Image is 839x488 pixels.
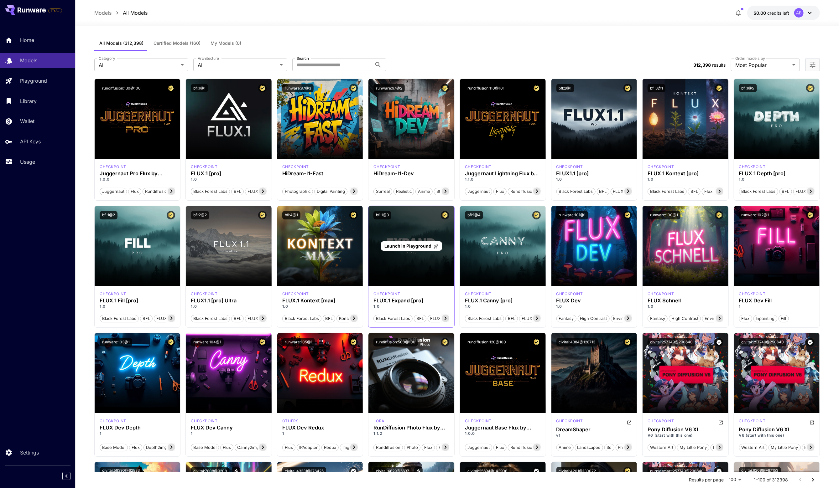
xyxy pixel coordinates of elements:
[688,187,701,195] button: BFL
[191,467,229,475] button: civitai:7808@9208
[493,443,507,451] button: flux
[94,9,112,17] p: Models
[20,77,47,85] p: Playground
[297,444,320,451] span: IPAdapter
[282,84,314,92] button: runware:97@3
[373,164,400,170] p: checkpoint
[465,171,541,177] h3: Juggernaut Lightning Flux by RunDiffusion
[422,444,435,451] span: flux
[404,444,420,451] span: photo
[211,40,241,46] span: My Models (0)
[648,187,687,195] button: Black Forest Labs
[611,314,640,322] button: Environment
[128,188,141,195] span: flux
[282,291,309,297] div: FLUX.1 Kontext [max]
[627,418,632,426] button: Open in CivitAI
[556,164,583,170] p: checkpoint
[702,187,731,195] button: Flux Kontext
[465,314,504,322] button: Black Forest Labs
[505,314,518,322] button: BFL
[669,316,701,322] span: High Contrast
[393,187,414,195] button: Realistic
[282,164,309,170] p: checkpoint
[669,314,701,322] button: High Contrast
[494,188,506,195] span: flux
[465,164,492,170] div: FLUX.1 D
[532,211,541,219] button: Certified Model – Vetted for best performance and includes a commercial license.
[414,467,423,475] button: View trigger words
[100,177,175,182] p: 1.0.0
[739,211,772,219] button: runware:102@1
[349,211,358,219] button: Certified Model – Vetted for best performance and includes a commercial license.
[100,443,128,451] button: Base model
[374,316,412,322] span: Black Forest Labs
[258,211,267,219] button: Certified Model – Vetted for best performance and includes a commercial license.
[688,188,700,195] span: BFL
[718,418,723,426] button: Open in CivitAI
[191,338,224,347] button: runware:104@1
[373,84,405,92] button: runware:97@2
[373,338,418,347] button: rundiffusion:500@100
[167,84,175,92] button: Certified Model – Vetted for best performance and includes a commercial license.
[62,472,70,480] button: Collapse sidebar
[702,316,731,322] span: Environment
[415,187,433,195] button: Anime
[506,316,518,322] span: BFL
[648,164,674,170] div: FLUX.1 Kontext [pro]
[735,56,765,61] label: Order models by
[739,171,815,177] h3: FLUX.1 Depth [pro]
[384,243,431,249] span: Launch in Playground
[282,164,309,170] div: HiDream Fast
[191,444,219,451] span: Base model
[282,443,295,451] button: Flux
[557,316,576,322] span: Fantasy
[297,443,320,451] button: IPAdapter
[297,56,309,61] label: Search
[794,188,835,195] span: FLUX.1 Depth [pro]
[465,187,492,195] button: juggernaut
[100,338,132,347] button: runware:103@1
[123,9,148,17] a: All Models
[191,171,267,177] div: FLUX.1 [pro]
[340,443,361,451] button: img2img
[648,188,686,195] span: Black Forest Labs
[100,84,143,92] button: rundiffusion:130@100
[349,467,358,475] button: Verified working
[414,316,426,322] span: BFL
[465,316,504,322] span: Black Forest Labs
[623,467,632,475] button: Certified Model – Vetted for best performance and includes a commercial license.
[129,444,142,451] span: Flux
[191,164,217,170] div: fluxpro
[20,117,34,125] p: Wallet
[519,314,562,322] button: FLUX.1 Canny [pro]
[143,188,172,195] span: rundiffusion
[282,171,358,177] div: HiDream-I1-Fast
[381,241,442,251] a: Launch in Playground
[373,171,449,177] div: HiDream-I1-Dev
[191,443,219,451] button: Base model
[623,84,632,92] button: Certified Model – Vetted for best performance and includes a commercial license.
[99,56,115,61] label: Category
[48,7,62,14] span: Add your payment card to enable full platform functionality.
[441,338,449,347] button: Certified Model – Vetted for best performance and includes a commercial license.
[245,188,274,195] span: FLUX.1 [pro]
[597,187,609,195] button: BFL
[702,188,731,195] span: Flux Kontext
[100,467,142,474] button: civitai:58390@62833
[556,338,598,347] button: civitai:4384@128713
[677,443,709,451] button: my little pony
[715,467,723,475] button: Verified working
[100,164,126,170] p: checkpoint
[532,467,541,475] button: Verified working
[20,158,35,166] p: Usage
[519,316,562,322] span: FLUX.1 Canny [pro]
[809,61,816,69] button: Open more filters
[753,314,777,322] button: Inpainting
[404,443,420,451] button: photo
[739,188,778,195] span: Black Forest Labs
[245,187,274,195] button: FLUX.1 [pro]
[465,177,541,182] p: 1.1.0
[739,84,757,92] button: bfl:1@5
